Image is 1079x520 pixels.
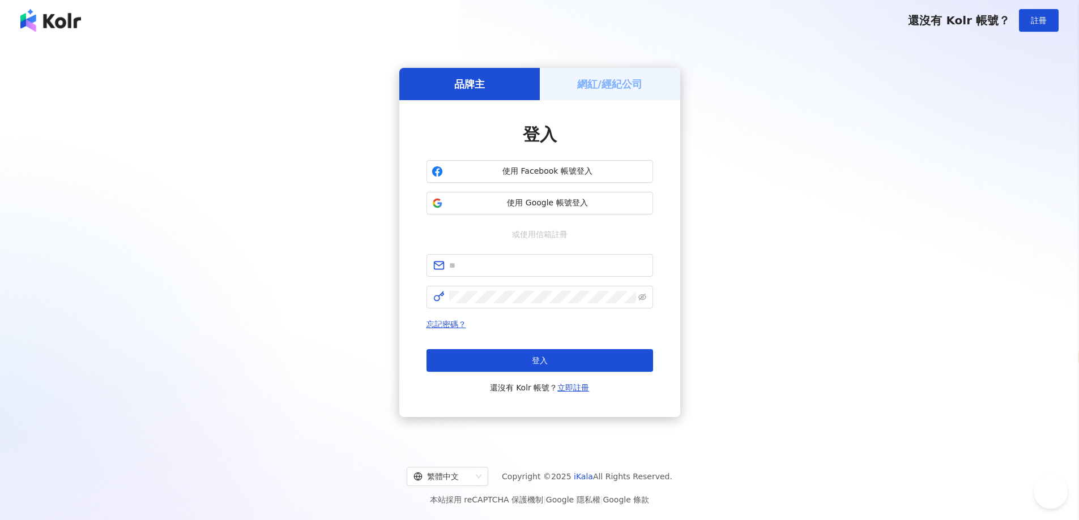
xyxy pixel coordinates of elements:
[430,493,649,506] span: 本站採用 reCAPTCHA 保護機制
[543,495,546,504] span: |
[447,166,648,177] span: 使用 Facebook 帳號登入
[1019,9,1059,32] button: 註冊
[577,77,642,91] h5: 網紅/經紀公司
[427,160,653,183] button: 使用 Facebook 帳號登入
[574,472,593,481] a: iKala
[490,381,590,394] span: 還沒有 Kolr 帳號？
[413,467,471,485] div: 繁體中文
[523,124,557,144] span: 登入
[1034,475,1068,509] iframe: Help Scout Beacon - Open
[502,470,672,483] span: Copyright © 2025 All Rights Reserved.
[427,349,653,372] button: 登入
[557,383,589,392] a: 立即註冊
[603,495,649,504] a: Google 條款
[546,495,600,504] a: Google 隱私權
[908,14,1010,27] span: 還沒有 Kolr 帳號？
[427,192,653,214] button: 使用 Google 帳號登入
[447,197,648,209] span: 使用 Google 帳號登入
[454,77,485,91] h5: 品牌主
[1031,16,1047,25] span: 註冊
[504,228,575,240] span: 或使用信箱註冊
[532,356,548,365] span: 登入
[638,293,646,301] span: eye-invisible
[427,320,466,329] a: 忘記密碼？
[600,495,603,504] span: |
[20,9,81,32] img: logo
